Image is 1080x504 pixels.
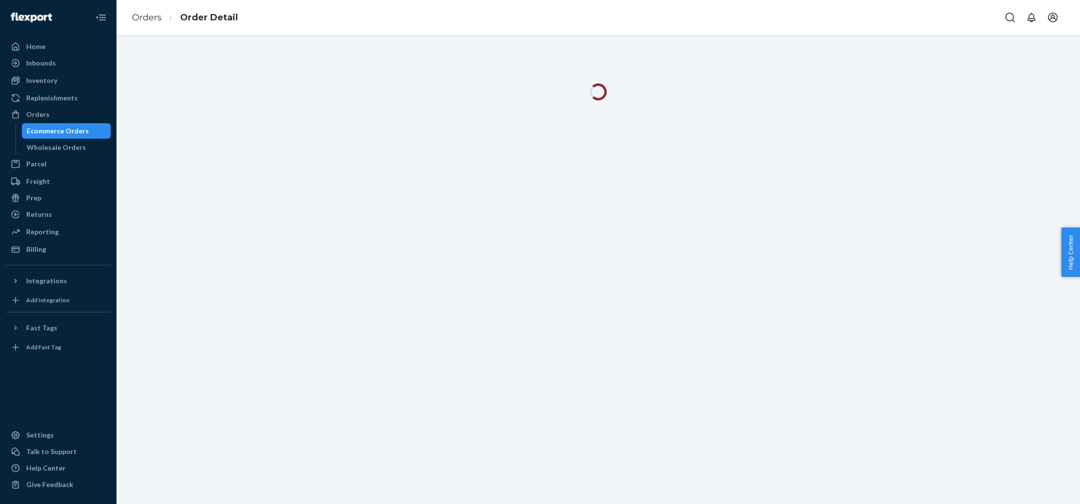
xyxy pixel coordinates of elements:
a: Add Integration [6,293,111,308]
a: Add Fast Tag [6,340,111,355]
button: Give Feedback [6,477,111,492]
div: Reporting [26,227,59,237]
button: Open account menu [1043,8,1063,27]
div: Talk to Support [26,447,77,456]
a: Orders [6,107,111,122]
a: Order Detail [180,12,238,23]
div: Fast Tags [26,323,57,333]
div: Integrations [26,276,67,286]
div: Inbounds [26,58,56,68]
div: Settings [26,430,54,440]
a: Reporting [6,224,111,240]
ol: breadcrumbs [124,3,246,32]
div: Returns [26,210,52,219]
a: Inventory [6,73,111,88]
a: Freight [6,174,111,189]
div: Parcel [26,159,47,169]
div: Inventory [26,76,57,85]
div: Ecommerce Orders [27,126,89,136]
button: Help Center [1061,228,1080,277]
a: Inbounds [6,55,111,71]
a: Home [6,39,111,54]
div: Wholesale Orders [27,143,86,152]
a: Parcel [6,156,111,172]
a: Billing [6,242,111,257]
div: Freight [26,177,50,186]
div: Billing [26,244,46,254]
div: Add Integration [26,296,69,304]
button: Talk to Support [6,444,111,459]
button: Close Navigation [91,8,111,27]
button: Fast Tags [6,320,111,336]
div: Home [26,42,46,51]
a: Wholesale Orders [22,140,111,155]
div: Give Feedback [26,480,73,489]
button: Open Search Box [1000,8,1020,27]
div: Prep [26,193,41,203]
div: Orders [26,110,50,119]
a: Returns [6,207,111,222]
button: Open notifications [1022,8,1041,27]
div: Help Center [26,463,66,473]
button: Integrations [6,273,111,289]
div: Add Fast Tag [26,343,61,351]
img: Flexport logo [11,13,52,22]
div: Replenishments [26,93,78,103]
a: Help Center [6,460,111,476]
a: Settings [6,427,111,443]
a: Ecommerce Orders [22,123,111,139]
a: Orders [132,12,162,23]
a: Prep [6,190,111,206]
a: Replenishments [6,90,111,106]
